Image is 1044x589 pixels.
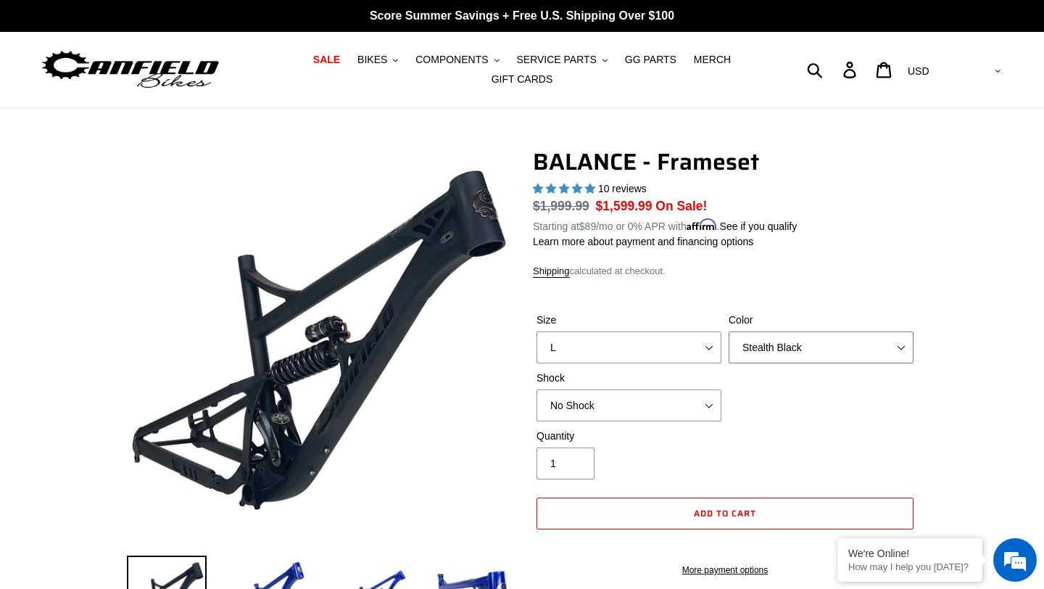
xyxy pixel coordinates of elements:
[306,50,347,70] a: SALE
[848,548,971,559] div: We're Online!
[350,50,405,70] button: BIKES
[97,81,265,100] div: Chat with us now
[533,199,589,213] s: $1,999.99
[536,371,721,386] label: Shock
[815,54,852,86] input: Search
[509,50,614,70] button: SERVICE PARTS
[687,218,717,231] span: Affirm
[313,54,340,66] span: SALE
[492,73,553,86] span: GIFT CARDS
[694,54,731,66] span: MERCH
[516,54,596,66] span: SERVICE PARTS
[16,80,38,102] div: Navigation go back
[533,265,570,278] a: Shipping
[848,561,971,572] p: How may I help you today?
[536,429,721,444] label: Quantity
[533,148,917,176] h1: BALANCE - Frameset
[46,73,83,109] img: d_696896380_company_1647369064580_696896380
[598,183,647,194] span: 10 reviews
[40,47,221,93] img: Canfield Bikes
[536,564,913,577] a: More payment options
[357,54,387,66] span: BIKES
[720,221,797,232] a: See if you qualify - Learn more about Affirm Financing (opens in modal)
[533,264,917,279] div: calculated at checkout.
[533,236,753,247] a: Learn more about payment and financing options
[625,54,676,66] span: GG PARTS
[533,183,598,194] span: 5.00 stars
[484,70,560,89] a: GIFT CARDS
[694,506,756,520] span: Add to cart
[687,50,738,70] a: MERCH
[655,197,707,215] span: On Sale!
[7,396,276,447] textarea: Type your message and hit 'Enter'
[84,183,200,329] span: We're online!
[536,313,721,328] label: Size
[415,54,488,66] span: COMPONENTS
[536,498,913,530] button: Add to cart
[408,50,506,70] button: COMPONENTS
[596,199,652,213] span: $1,599.99
[533,215,797,234] p: Starting at /mo or 0% APR with .
[729,313,913,328] label: Color
[618,50,684,70] a: GG PARTS
[579,221,596,232] span: $89
[238,7,273,42] div: Minimize live chat window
